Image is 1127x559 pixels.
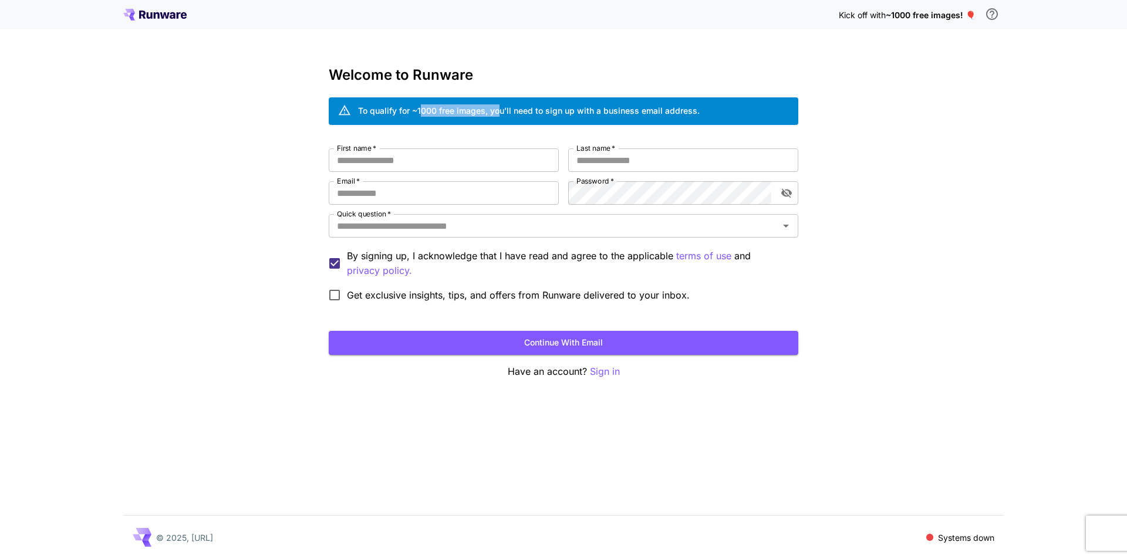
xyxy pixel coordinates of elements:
p: privacy policy. [347,263,412,278]
p: Have an account? [329,364,798,379]
button: Open [778,218,794,234]
label: Password [576,176,614,186]
button: Continue with email [329,331,798,355]
span: ~1000 free images! 🎈 [886,10,976,20]
div: To qualify for ~1000 free images, you’ll need to sign up with a business email address. [358,104,700,117]
label: Quick question [337,209,391,219]
button: By signing up, I acknowledge that I have read and agree to the applicable terms of use and [347,263,412,278]
h3: Welcome to Runware [329,67,798,83]
label: Email [337,176,360,186]
label: Last name [576,143,615,153]
p: Systems down [938,531,994,544]
button: toggle password visibility [776,182,797,204]
button: Sign in [590,364,620,379]
button: By signing up, I acknowledge that I have read and agree to the applicable and privacy policy. [676,249,731,263]
p: By signing up, I acknowledge that I have read and agree to the applicable and [347,249,789,278]
p: © 2025, [URL] [156,531,213,544]
label: First name [337,143,376,153]
span: Get exclusive insights, tips, and offers from Runware delivered to your inbox. [347,288,690,302]
p: terms of use [676,249,731,263]
button: In order to qualify for free credit, you need to sign up with a business email address and click ... [980,2,1004,26]
span: Kick off with [839,10,886,20]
